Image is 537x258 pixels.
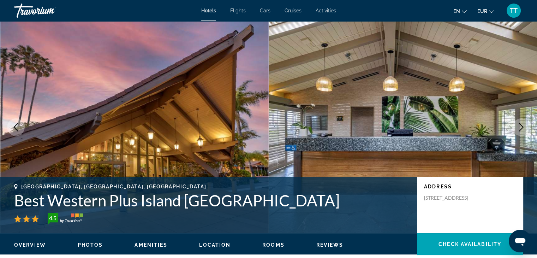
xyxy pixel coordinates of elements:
button: Rooms [262,242,285,248]
span: EUR [477,8,487,14]
button: Photos [78,242,103,248]
span: Reviews [316,242,344,248]
a: Hotels [201,8,216,13]
button: Change currency [477,6,494,16]
img: trustyou-badge-hor.svg [48,213,83,224]
span: Location [199,242,231,248]
iframe: Bouton de lancement de la fenêtre de messagerie [509,230,531,252]
span: Rooms [262,242,285,248]
button: User Menu [505,3,523,18]
div: 4.5 [46,214,60,222]
a: Activities [316,8,336,13]
button: Check Availability [417,233,523,255]
span: [GEOGRAPHIC_DATA], [GEOGRAPHIC_DATA], [GEOGRAPHIC_DATA] [21,184,206,189]
span: Photos [78,242,103,248]
button: Previous image [7,118,25,136]
button: Next image [512,118,530,136]
button: Reviews [316,242,344,248]
button: Location [199,242,231,248]
a: Travorium [14,1,85,20]
span: Amenities [135,242,167,248]
span: Overview [14,242,46,248]
p: [STREET_ADDRESS] [424,195,481,201]
button: Amenities [135,242,167,248]
h1: Best Western Plus Island [GEOGRAPHIC_DATA] [14,191,410,210]
span: TT [510,7,518,14]
span: en [453,8,460,14]
a: Cars [260,8,270,13]
button: Overview [14,242,46,248]
span: Check Availability [438,241,501,247]
a: Flights [230,8,246,13]
button: Change language [453,6,467,16]
p: Address [424,184,516,189]
a: Cruises [285,8,302,13]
